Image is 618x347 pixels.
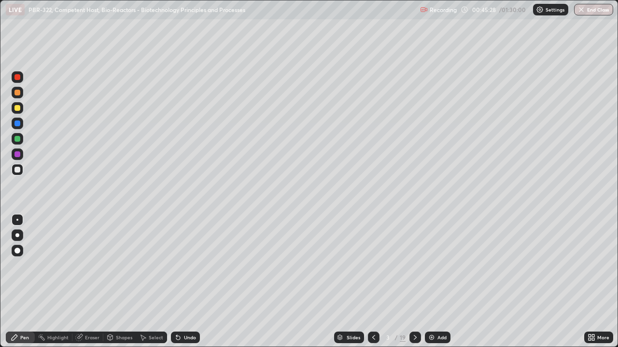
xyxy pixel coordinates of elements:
div: 19 [400,333,406,342]
div: 3 [383,334,393,340]
div: Add [437,335,447,340]
button: End Class [574,4,613,15]
div: Shapes [116,335,132,340]
p: Recording [430,6,457,13]
div: Pen [20,335,29,340]
img: class-settings-icons [536,6,544,13]
img: end-class-cross [577,6,585,13]
img: add-slide-button [428,334,435,341]
p: Settings [546,7,564,12]
div: Eraser [85,335,99,340]
div: / [395,334,398,340]
div: Highlight [47,335,69,340]
p: PBR-322, Competent Host, Bio-Reactors - Biotechnology Principles and Processes [28,6,245,13]
div: More [597,335,609,340]
div: Undo [184,335,196,340]
div: Select [149,335,163,340]
p: LIVE [9,6,22,13]
img: recording.375f2c34.svg [420,6,428,13]
div: Slides [347,335,360,340]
